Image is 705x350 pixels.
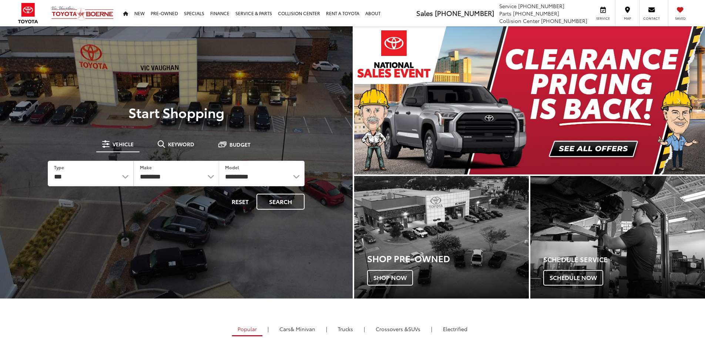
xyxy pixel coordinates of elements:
[513,10,559,17] span: [PHONE_NUMBER]
[362,325,367,333] li: |
[168,141,194,147] span: Keyword
[232,323,262,336] a: Popular
[113,141,134,147] span: Vehicle
[332,323,359,335] a: Trucks
[518,2,564,10] span: [PHONE_NUMBER]
[543,270,603,286] span: Schedule Now
[367,253,529,263] h3: Shop Pre-Owned
[429,325,434,333] li: |
[499,10,511,17] span: Parts
[437,323,473,335] a: Electrified
[51,6,114,21] img: Vic Vaughan Toyota of Boerne
[354,176,529,299] a: Shop Pre-Owned Shop Now
[530,176,705,299] div: Toyota
[31,105,322,120] p: Start Shopping
[652,41,705,160] button: Click to view next picture.
[225,194,255,210] button: Reset
[225,164,239,170] label: Model
[324,325,329,333] li: |
[274,323,321,335] a: Cars
[367,270,413,286] span: Shop Now
[370,323,426,335] a: SUVs
[354,176,529,299] div: Toyota
[543,256,705,263] h4: Schedule Service
[530,176,705,299] a: Schedule Service Schedule Now
[499,2,517,10] span: Service
[672,16,688,21] span: Saved
[376,325,408,333] span: Crossovers &
[541,17,587,24] span: [PHONE_NUMBER]
[354,41,407,160] button: Click to view previous picture.
[643,16,660,21] span: Contact
[229,142,251,147] span: Budget
[595,16,611,21] span: Service
[291,325,315,333] span: & Minivan
[619,16,635,21] span: Map
[416,8,433,18] span: Sales
[499,17,540,24] span: Collision Center
[435,8,494,18] span: [PHONE_NUMBER]
[256,194,305,210] button: Search
[140,164,152,170] label: Make
[266,325,271,333] li: |
[54,164,64,170] label: Type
